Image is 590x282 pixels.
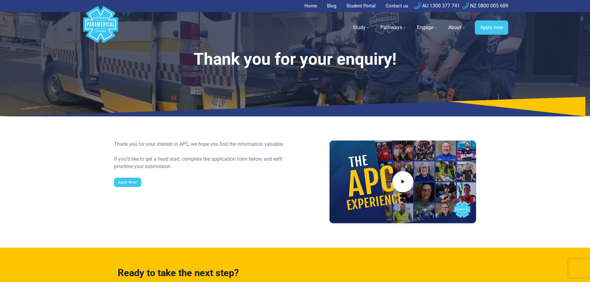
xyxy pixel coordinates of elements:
div: Thank you for your interest in APC, we hope you find the information valuable. [114,141,291,148]
a: Engage [413,19,442,36]
a: Apply now [475,20,508,35]
a: Pathways [377,19,411,36]
a: Australian Paramedical College [82,12,119,43]
h3: Ready to take the next step? [118,267,352,279]
a: NZ 0800 005 689 [462,3,508,9]
a: About [444,19,470,36]
a: AU 1300 377 741 [414,3,460,9]
a: Apply Now! [114,178,141,187]
div: If you’d like to get a head start, complete the application form below, and we’ll prioritise your... [114,155,291,170]
h1: Thank you for your enquiry! [114,50,476,69]
a: Study [349,19,374,36]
